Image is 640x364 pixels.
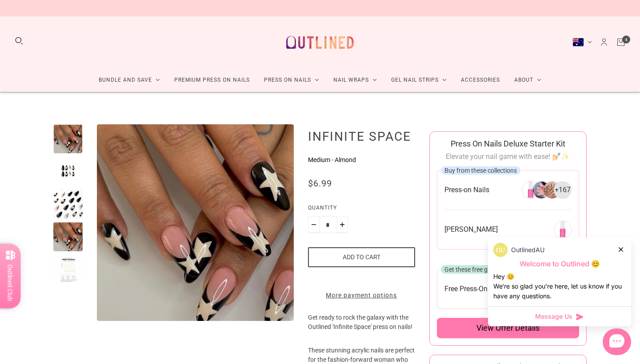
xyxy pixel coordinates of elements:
button: Plus [336,216,348,233]
a: Press On Nails [257,68,326,92]
span: Get these free gifts [444,265,496,273]
span: $6.99 [308,178,332,189]
a: Nail Wraps [326,68,384,92]
a: Accessories [454,68,507,92]
a: Premium Press On Nails [167,68,257,92]
span: Press On Nails Deluxe Starter Kit [451,139,565,148]
a: More payment options [308,291,415,300]
img: 269291651152-0 [554,221,572,238]
button: Add to cart [308,247,415,267]
button: Search [14,36,24,46]
label: Quantity [308,203,415,216]
img: 266304946256-2 [543,181,561,199]
span: Free Press-On Nails [444,284,505,293]
h1: Infinite Space [308,129,415,144]
span: + 167 [555,185,571,195]
span: Message Us [535,312,572,321]
modal-trigger: Enlarge product image [97,124,294,321]
span: Buy from these collections [444,166,517,174]
p: OutlinedAU [511,245,544,255]
a: Outlined [281,24,359,61]
p: Medium - Almond [308,155,415,165]
div: Hey 😊 We‘re so glad you’re here, let us know if you have any questions. [493,272,626,301]
a: Account [599,37,609,47]
span: Elevate your nail game with ease! 💅✨ [446,152,570,161]
img: 266304946256-0 [522,181,540,199]
img: 266304946256-1 [532,181,550,199]
span: View offer details [476,323,540,333]
img: Infinite Space - Press On Nails [97,124,294,321]
p: Get ready to rock the galaxy with the Outlined 'Infinite Space' press on nails! [308,313,415,346]
span: Press-on Nails [444,185,489,194]
p: Welcome to Outlined 😊 [493,259,626,269]
a: Cart [616,37,626,47]
button: Minus [308,216,320,233]
span: [PERSON_NAME] [444,225,498,234]
img: data:image/png;base64,iVBORw0KGgoAAAANSUhEUgAAACQAAAAkCAYAAADhAJiYAAAAAXNSR0IArs4c6QAAAERlWElmTU0... [493,243,508,257]
button: Australia [572,38,592,47]
a: Gel Nail Strips [384,68,454,92]
a: About [507,68,548,92]
a: Bundle and Save [92,68,167,92]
